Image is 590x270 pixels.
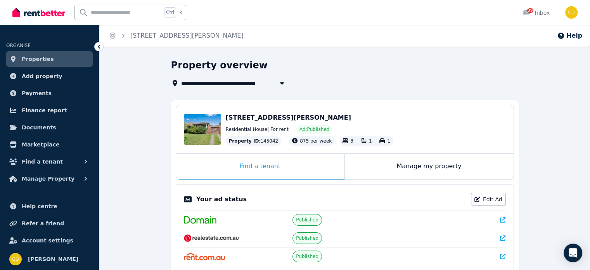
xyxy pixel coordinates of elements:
span: Manage Property [22,174,74,183]
span: ORGANISE [6,43,31,48]
img: Chris Dimitropoulos [9,253,22,265]
button: Find a tenant [6,154,93,169]
img: RentBetter [12,7,65,18]
a: Help centre [6,199,93,214]
span: Account settings [22,236,73,245]
a: Documents [6,120,93,135]
span: Find a tenant [22,157,63,166]
span: Payments [22,89,52,98]
p: Your ad status [196,195,247,204]
span: k [179,9,182,16]
span: 1 [369,138,372,144]
span: [STREET_ADDRESS][PERSON_NAME] [226,114,351,121]
a: Finance report [6,103,93,118]
a: Edit Ad [471,193,506,206]
img: Domain.com.au [184,216,216,224]
span: Finance report [22,106,67,115]
a: [STREET_ADDRESS][PERSON_NAME] [130,32,244,39]
a: Refer a friend [6,216,93,231]
span: Ad: Published [299,126,329,132]
div: Find a tenant [176,154,344,179]
div: Manage my property [345,154,514,179]
span: Published [296,217,318,223]
span: Ctrl [164,7,176,17]
span: 1 [387,138,390,144]
a: Add property [6,68,93,84]
span: Add property [22,71,62,81]
span: Help centre [22,202,57,211]
span: [PERSON_NAME] [28,254,78,264]
a: Payments [6,85,93,101]
span: Property ID [229,138,259,144]
span: 39 [527,8,533,13]
span: Properties [22,54,54,64]
a: Account settings [6,233,93,248]
div: Open Intercom Messenger [564,244,582,262]
button: Help [557,31,582,40]
img: Chris Dimitropoulos [565,6,578,19]
span: Documents [22,123,56,132]
span: Marketplace [22,140,59,149]
h1: Property overview [171,59,268,71]
span: 3 [350,138,353,144]
span: 875 per week [300,138,332,144]
span: Published [296,235,318,241]
span: Residential House | For rent [226,126,289,132]
div: Inbox [523,9,550,17]
span: Refer a friend [22,219,64,228]
a: Properties [6,51,93,67]
button: Manage Property [6,171,93,186]
nav: Breadcrumb [99,25,253,47]
img: Rent.com.au [184,253,225,260]
img: RealEstate.com.au [184,234,239,242]
a: Marketplace [6,137,93,152]
div: : 145042 [226,136,282,146]
span: Published [296,253,318,260]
